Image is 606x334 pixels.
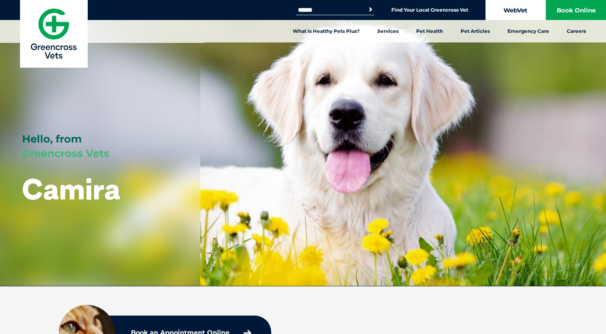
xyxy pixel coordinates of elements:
button: Search [366,6,374,14]
a: Pet Articles [452,20,499,42]
a: Find Your Local Greencross Vet [391,7,468,13]
h1: Camira [22,173,120,205]
a: Emergency Care [499,20,558,42]
span: Greencross Vets [22,147,109,160]
a: What is Healthy Pets Plus? [284,20,368,42]
a: Pet Health [407,20,452,42]
a: Careers [558,20,595,42]
a: Services [368,20,407,42]
span: Hello, from [22,133,82,145]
